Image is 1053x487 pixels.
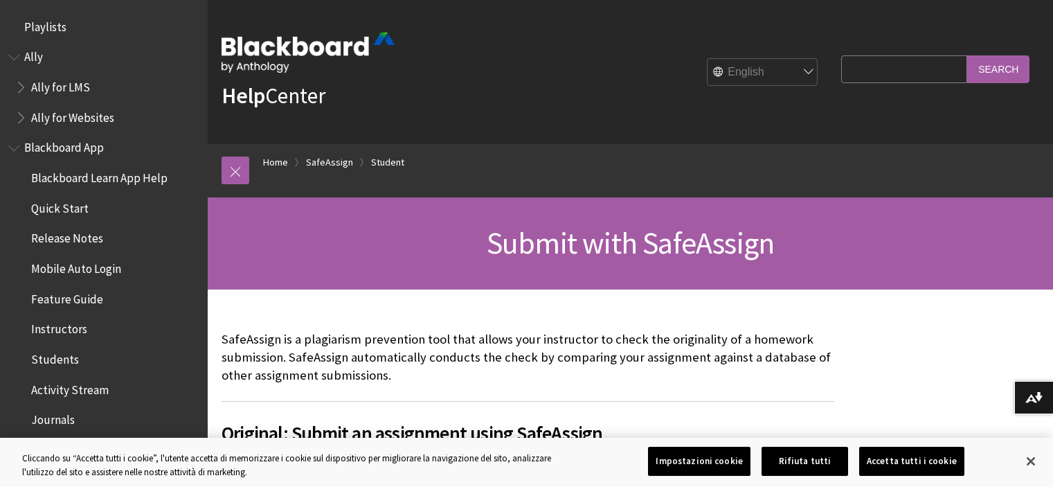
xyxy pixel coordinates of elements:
button: Chiudi [1016,446,1046,477]
button: Accetta tutti i cookie [859,447,964,476]
span: Quick Start [31,197,89,215]
span: Instructors [31,318,87,337]
span: Submit with SafeAssign [487,224,774,262]
button: Impostazioni cookie [648,447,750,476]
a: Student [371,154,404,171]
a: HelpCenter [222,82,325,109]
img: Blackboard by Anthology [222,33,395,73]
nav: Book outline for Anthology Ally Help [8,46,199,130]
span: Playlists [24,15,66,34]
span: Journals [31,409,75,427]
span: Ally for Websites [31,106,114,125]
select: Site Language Selector [708,59,818,87]
span: Mobile Auto Login [31,257,121,276]
span: Ally [24,46,43,64]
span: Students [31,348,79,366]
button: Rifiuta tutti [762,447,848,476]
span: Blackboard Learn App Help [31,166,168,185]
p: SafeAssign is a plagiarism prevention tool that allows your instructor to check the originality o... [222,330,834,385]
div: Cliccando su “Accetta tutti i cookie”, l'utente accetta di memorizzare i cookie sul dispositivo p... [22,452,579,479]
span: Activity Stream [31,378,109,397]
strong: Help [222,82,265,109]
span: Release Notes [31,227,103,246]
a: Home [263,154,288,171]
span: Ally for LMS [31,76,90,94]
input: Search [967,55,1029,82]
span: Blackboard App [24,136,104,155]
nav: Book outline for Playlists [8,15,199,39]
span: Original: Submit an assignment using SafeAssign [222,418,834,448]
span: Feature Guide [31,287,103,306]
a: SafeAssign [306,154,353,171]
